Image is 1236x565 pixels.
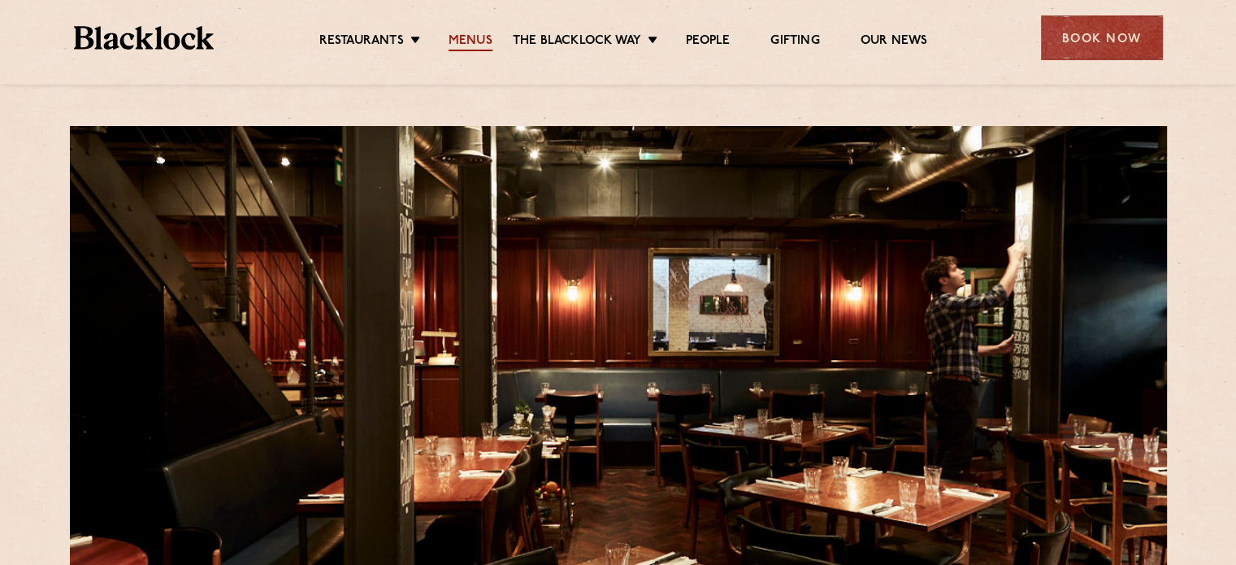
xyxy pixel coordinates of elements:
[513,33,641,51] a: The Blacklock Way
[861,33,928,51] a: Our News
[1041,15,1163,60] div: Book Now
[770,33,819,51] a: Gifting
[686,33,730,51] a: People
[319,33,404,51] a: Restaurants
[74,26,215,50] img: BL_Textured_Logo-footer-cropped.svg
[449,33,492,51] a: Menus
